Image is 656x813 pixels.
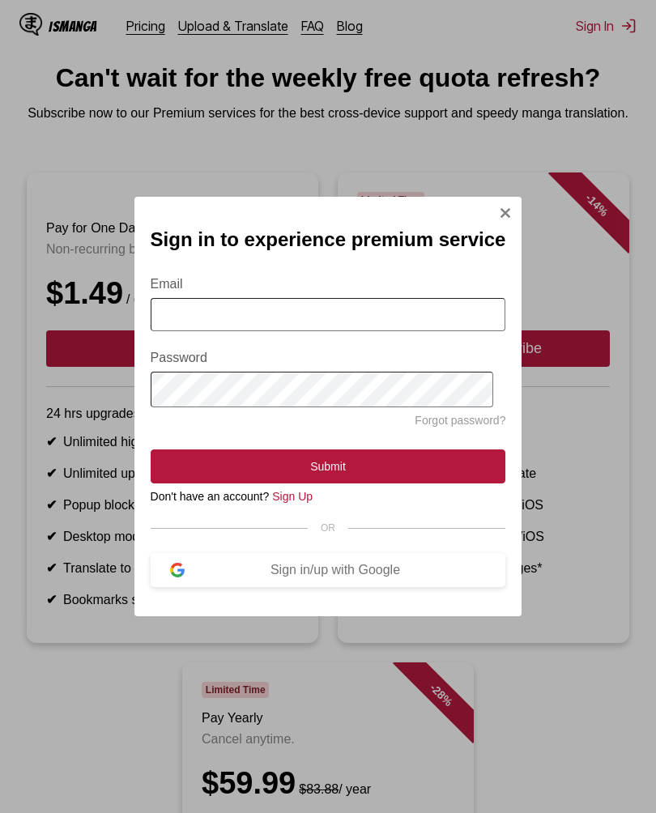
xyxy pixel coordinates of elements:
[151,449,506,483] button: Submit
[151,553,506,587] button: Sign in/up with Google
[170,563,185,577] img: google-logo
[134,197,522,617] div: Sign In Modal
[151,277,506,292] label: Email
[151,522,506,534] div: OR
[499,206,512,219] img: Close
[272,490,313,503] a: Sign Up
[415,414,505,427] a: Forgot password?
[151,490,506,503] div: Don't have an account?
[151,228,506,251] h2: Sign in to experience premium service
[185,563,487,577] div: Sign in/up with Google
[151,351,506,365] label: Password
